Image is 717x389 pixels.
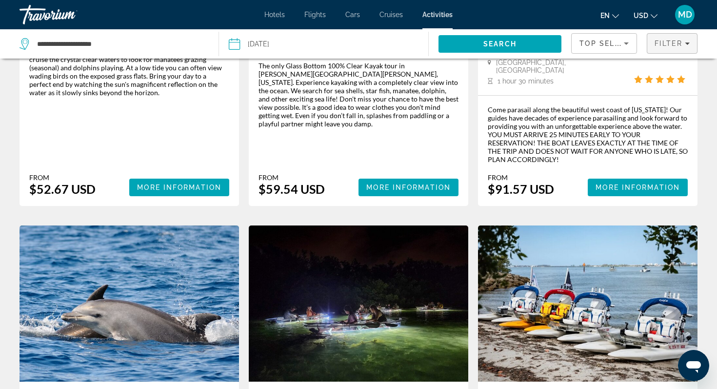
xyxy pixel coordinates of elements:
span: en [600,12,610,20]
button: User Menu [672,4,697,25]
button: More Information [588,179,688,196]
button: Change language [600,8,619,22]
button: More Information [358,179,458,196]
a: Travorium [20,2,117,27]
a: Activities [422,11,453,19]
button: Change currency [634,8,657,22]
a: Cruises [379,11,403,19]
button: [DATE]Date: Oct 18, 2025 [229,29,428,59]
div: From [488,173,554,182]
div: $91.57 USD [488,182,554,196]
span: USD [634,12,648,20]
button: Search [438,35,562,53]
mat-select: Sort by [579,38,629,49]
div: $59.54 USD [259,182,325,196]
iframe: Button to launch messaging window [678,350,709,381]
span: More Information [596,184,680,191]
a: Cars [345,11,360,19]
img: Anna Maria Island Dolphin Sightseeing Adventure [20,225,239,382]
span: Search [483,40,517,48]
a: Flights [304,11,326,19]
span: [GEOGRAPHIC_DATA], [GEOGRAPHIC_DATA], [GEOGRAPHIC_DATA] [496,51,634,74]
button: Filters [647,33,697,54]
button: More Information [129,179,229,196]
span: MD [678,10,692,20]
span: More Information [366,184,451,191]
img: Siesta Key, FL - Clear Kayak LED Night Glass Bottom Tour [249,225,468,382]
div: From [259,173,325,182]
img: HydroCats - 2 Hour CraigCat Sightseeing Tour [478,225,697,382]
input: Search destination [36,37,204,51]
span: Filter [655,40,682,47]
div: Come parasail along the beautiful west coast of [US_STATE]! Our guides have decades of experience... [488,105,688,164]
span: Top Sellers [579,40,635,47]
div: From [29,173,96,182]
span: More Information [137,184,221,191]
span: 1 hour 30 minutes [498,77,554,85]
a: Hotels [264,11,285,19]
div: $52.67 USD [29,182,96,196]
div: You will explore the Gulf Coast and the beautiful back bay. We will cruise the crystal clear wate... [29,47,229,97]
div: The only Glass Bottom 100% Clear Kayak tour in [PERSON_NAME][GEOGRAPHIC_DATA][PERSON_NAME], [US_S... [259,61,458,128]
